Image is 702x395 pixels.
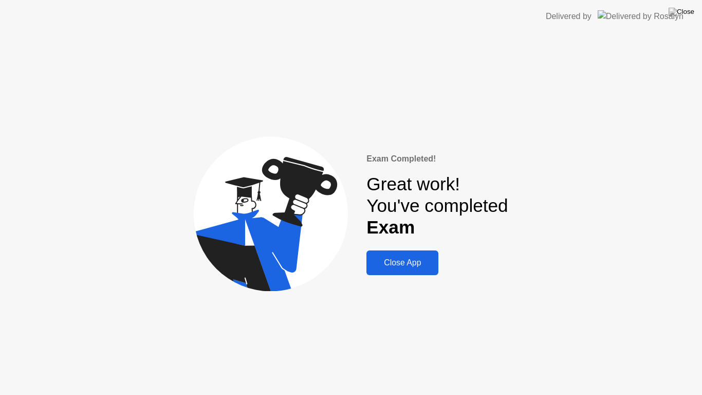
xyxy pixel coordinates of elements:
button: Close App [366,250,438,275]
div: Exam Completed! [366,153,508,165]
div: Close App [370,258,435,267]
div: Great work! You've completed [366,173,508,239]
img: Delivered by Rosalyn [598,10,683,22]
b: Exam [366,217,415,237]
div: Delivered by [546,10,592,23]
img: Close [669,8,694,16]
